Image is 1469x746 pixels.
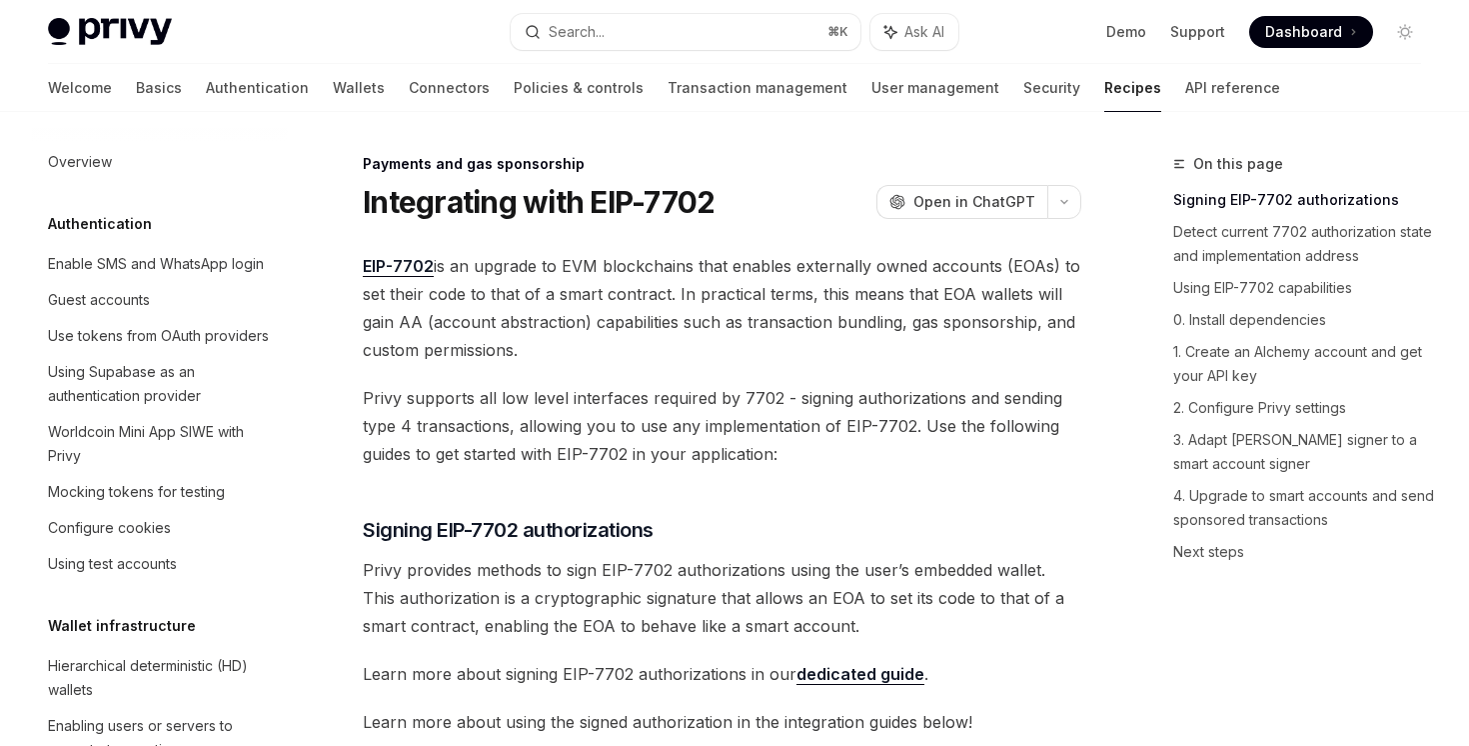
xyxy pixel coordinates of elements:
[48,64,112,112] a: Welcome
[32,246,288,282] a: Enable SMS and WhatsApp login
[363,256,434,277] a: EIP-7702
[904,22,944,42] span: Ask AI
[876,185,1047,219] button: Open in ChatGPT
[409,64,490,112] a: Connectors
[1173,536,1437,568] a: Next steps
[48,614,196,638] h5: Wallet infrastructure
[48,480,225,504] div: Mocking tokens for testing
[549,20,605,44] div: Search...
[48,654,276,702] div: Hierarchical deterministic (HD) wallets
[48,420,276,468] div: Worldcoin Mini App SIWE with Privy
[32,354,288,414] a: Using Supabase as an authentication provider
[1389,16,1421,48] button: Toggle dark mode
[1173,216,1437,272] a: Detect current 7702 authorization state and implementation address
[1173,184,1437,216] a: Signing EIP-7702 authorizations
[48,552,177,576] div: Using test accounts
[668,64,847,112] a: Transaction management
[48,288,150,312] div: Guest accounts
[32,414,288,474] a: Worldcoin Mini App SIWE with Privy
[1173,480,1437,536] a: 4. Upgrade to smart accounts and send sponsored transactions
[1173,336,1437,392] a: 1. Create an Alchemy account and get your API key
[206,64,309,112] a: Authentication
[1265,22,1342,42] span: Dashboard
[363,154,1081,174] div: Payments and gas sponsorship
[1173,304,1437,336] a: 0. Install dependencies
[1173,424,1437,480] a: 3. Adapt [PERSON_NAME] signer to a smart account signer
[1104,64,1161,112] a: Recipes
[32,318,288,354] a: Use tokens from OAuth providers
[32,144,288,180] a: Overview
[32,648,288,708] a: Hierarchical deterministic (HD) wallets
[48,212,152,236] h5: Authentication
[48,324,269,348] div: Use tokens from OAuth providers
[32,474,288,510] a: Mocking tokens for testing
[48,252,264,276] div: Enable SMS and WhatsApp login
[1106,22,1146,42] a: Demo
[511,14,859,50] button: Search...⌘K
[827,24,848,40] span: ⌘ K
[1249,16,1373,48] a: Dashboard
[136,64,182,112] a: Basics
[1193,152,1283,176] span: On this page
[363,556,1081,640] span: Privy provides methods to sign EIP-7702 authorizations using the user’s embedded wallet. This aut...
[333,64,385,112] a: Wallets
[363,660,1081,688] span: Learn more about signing EIP-7702 authorizations in our .
[32,282,288,318] a: Guest accounts
[1173,272,1437,304] a: Using EIP-7702 capabilities
[48,360,276,408] div: Using Supabase as an authentication provider
[514,64,644,112] a: Policies & controls
[32,546,288,582] a: Using test accounts
[1185,64,1280,112] a: API reference
[363,384,1081,468] span: Privy supports all low level interfaces required by 7702 - signing authorizations and sending typ...
[1170,22,1225,42] a: Support
[48,516,171,540] div: Configure cookies
[363,516,654,544] span: Signing EIP-7702 authorizations
[363,708,1081,736] span: Learn more about using the signed authorization in the integration guides below!
[48,18,172,46] img: light logo
[363,184,715,220] h1: Integrating with EIP-7702
[796,664,924,685] a: dedicated guide
[32,510,288,546] a: Configure cookies
[48,150,112,174] div: Overview
[871,64,999,112] a: User management
[870,14,958,50] button: Ask AI
[1023,64,1080,112] a: Security
[363,252,1081,364] span: is an upgrade to EVM blockchains that enables externally owned accounts (EOAs) to set their code ...
[1173,392,1437,424] a: 2. Configure Privy settings
[913,192,1035,212] span: Open in ChatGPT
